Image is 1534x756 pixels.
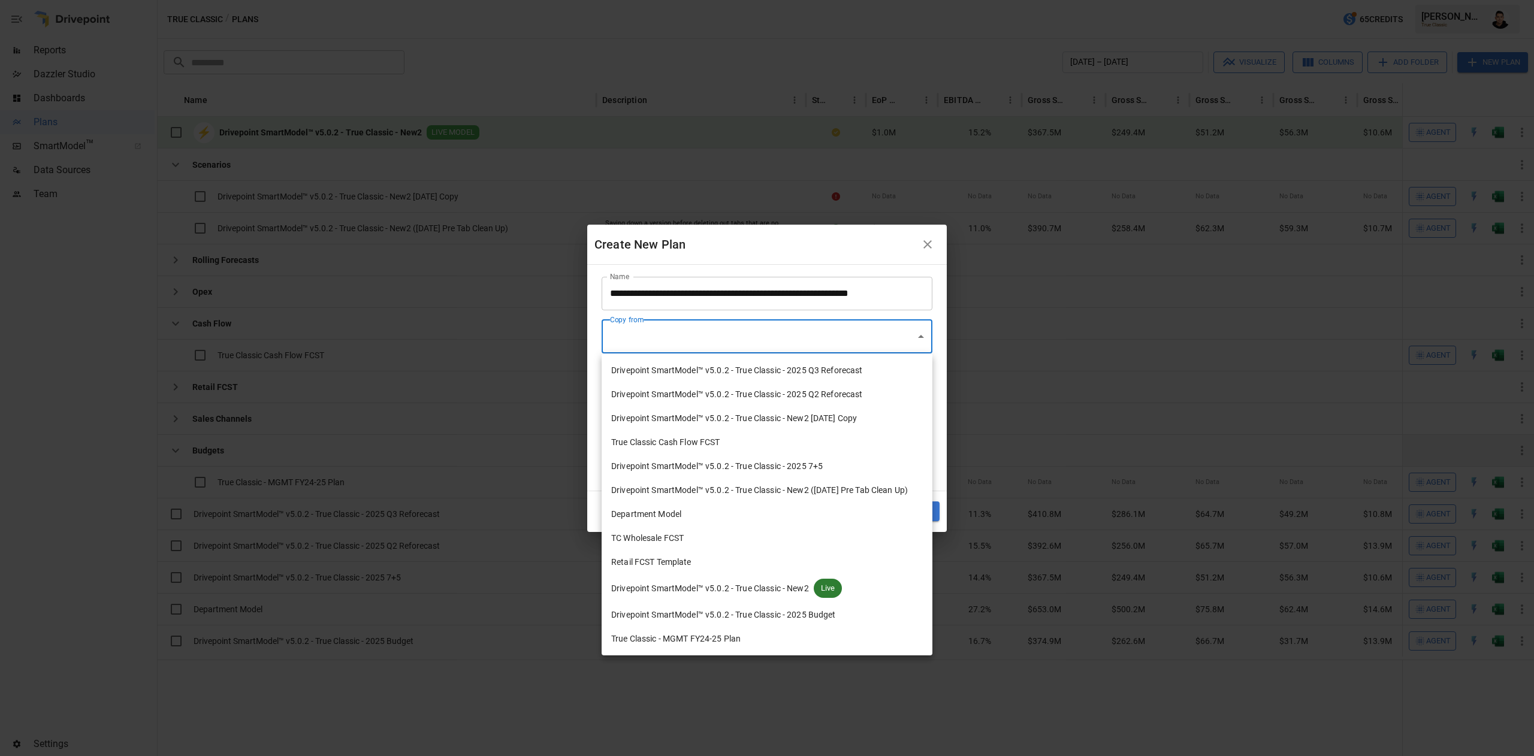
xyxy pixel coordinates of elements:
span: Drivepoint SmartModel™ v5.0.2 - True Classic - New2 ([DATE] Pre Tab Clean Up) [611,484,908,497]
span: True Classic Cash Flow FCST [611,436,720,449]
span: Drivepoint SmartModel™ v5.0.2 - True Classic - 2025 Q3 Reforecast [611,364,863,377]
span: True Classic - MGMT FY24-25 Plan [611,633,741,645]
span: Drivepoint SmartModel™ v5.0.2 - True Classic - 2025 7+5 [611,460,823,473]
span: Department Model [611,508,681,521]
span: Retail FCST Template [611,556,691,568]
span: Drivepoint SmartModel™ v5.0.2 - True Classic - 2025 Budget [611,609,836,621]
span: Drivepoint SmartModel™ v5.0.2 - True Classic - New2 [DATE] Copy [611,412,857,425]
span: Live [814,582,843,594]
span: Drivepoint SmartModel™ v5.0.2 - True Classic - 2025 Q2 Reforecast [611,388,863,401]
span: TC Wholesale FCST [611,532,684,545]
span: Drivepoint SmartModel™ v5.0.2 - True Classic - New2 [611,582,809,595]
